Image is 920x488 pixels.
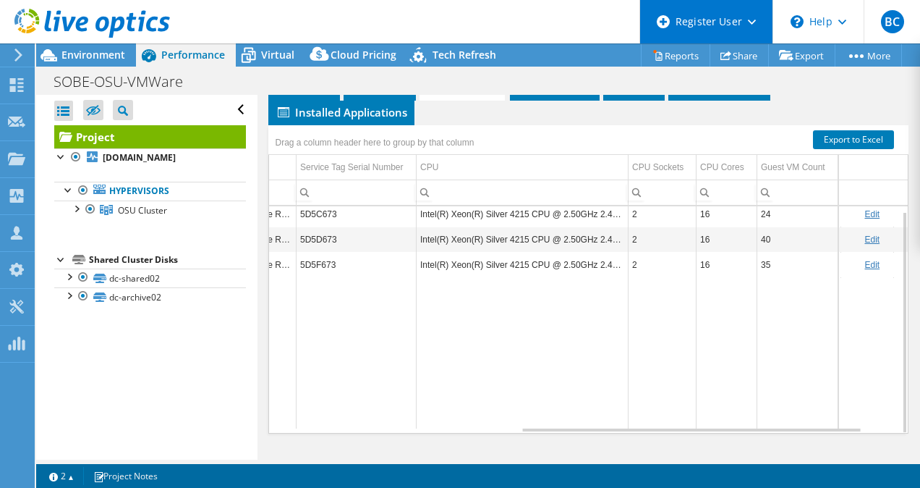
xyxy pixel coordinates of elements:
[864,260,879,270] a: Edit
[757,201,841,227] td: Column Guest VM Count, Value 24
[417,180,629,205] td: Column CPU, Filter cell
[297,155,417,180] td: Service Tag Serial Number Column
[417,201,629,227] td: Column CPU, Value Intel(R) Xeon(R) Silver 4215 CPU @ 2.50GHz 2.49 GHz
[629,252,697,277] td: Column CPU Sockets, Value 2
[768,44,835,67] a: Export
[697,252,757,277] td: Column CPU Cores, Value 16
[272,132,478,153] div: Drag a column header here to group by that column
[710,44,769,67] a: Share
[261,48,294,62] span: Virtual
[835,44,902,67] a: More
[103,151,176,164] b: [DOMAIN_NAME]
[700,159,744,176] div: CPU Cores
[632,159,683,176] div: CPU Sockets
[268,125,909,433] div: Data grid
[697,201,757,227] td: Column CPU Cores, Value 16
[47,74,205,90] h1: SOBE-OSU-VMWare
[697,227,757,252] td: Column CPU Cores, Value 16
[54,201,246,219] a: OSU Cluster
[276,105,407,119] span: Installed Applications
[54,269,246,287] a: dc-shared02
[300,159,404,176] div: Service Tag Serial Number
[417,155,629,180] td: CPU Column
[83,467,168,485] a: Project Notes
[54,125,246,148] a: Project
[61,48,125,62] span: Environment
[813,130,894,149] a: Export to Excel
[757,252,841,277] td: Column Guest VM Count, Value 35
[757,155,841,180] td: Guest VM Count Column
[331,48,396,62] span: Cloud Pricing
[697,180,757,205] td: Column CPU Cores, Filter cell
[39,467,84,485] a: 2
[697,155,757,180] td: CPU Cores Column
[161,48,225,62] span: Performance
[629,227,697,252] td: Column CPU Sockets, Value 2
[118,204,167,216] span: OSU Cluster
[864,209,879,219] a: Edit
[54,287,246,306] a: dc-archive02
[641,44,710,67] a: Reports
[89,251,246,269] div: Shared Cluster Disks
[420,159,438,176] div: CPU
[757,180,841,205] td: Column Guest VM Count, Filter cell
[417,252,629,277] td: Column CPU, Value Intel(R) Xeon(R) Silver 4215 CPU @ 2.50GHz 2.49 GHz
[791,15,804,28] svg: \n
[629,155,697,180] td: CPU Sockets Column
[297,201,417,227] td: Column Service Tag Serial Number, Value 5D5C673
[881,10,904,33] span: BC
[433,48,496,62] span: Tech Refresh
[629,180,697,205] td: Column CPU Sockets, Filter cell
[417,227,629,252] td: Column CPU, Value Intel(R) Xeon(R) Silver 4215 CPU @ 2.50GHz 2.49 GHz
[54,182,246,201] a: Hypervisors
[864,235,879,245] a: Edit
[761,159,825,176] div: Guest VM Count
[757,227,841,252] td: Column Guest VM Count, Value 40
[54,148,246,167] a: [DOMAIN_NAME]
[297,252,417,277] td: Column Service Tag Serial Number, Value 5D5F673
[629,201,697,227] td: Column CPU Sockets, Value 2
[297,180,417,205] td: Column Service Tag Serial Number, Filter cell
[297,227,417,252] td: Column Service Tag Serial Number, Value 5D5D673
